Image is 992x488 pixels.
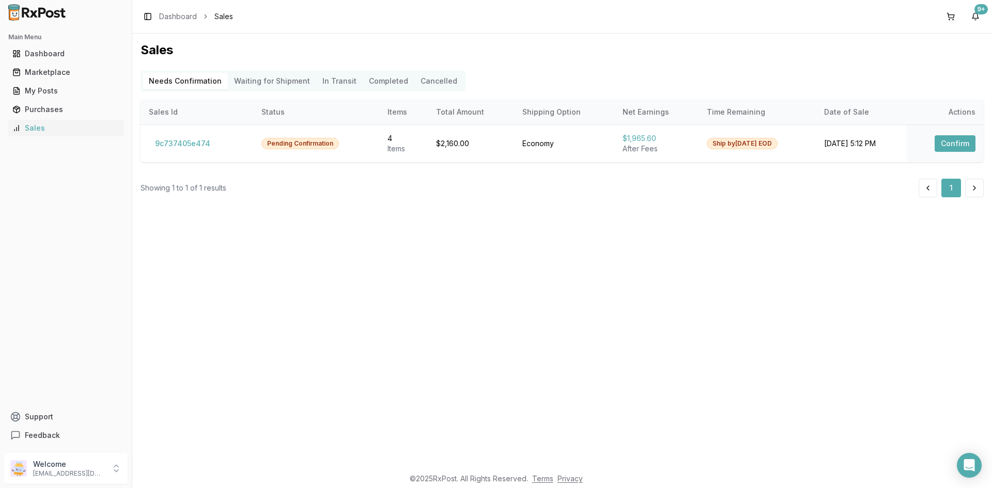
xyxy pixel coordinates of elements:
[10,460,27,477] img: User avatar
[907,100,984,124] th: Actions
[4,407,128,426] button: Support
[428,100,514,124] th: Total Amount
[12,104,119,115] div: Purchases
[363,73,414,89] button: Completed
[261,138,339,149] div: Pending Confirmation
[214,11,233,22] span: Sales
[941,179,961,197] button: 1
[8,82,123,100] a: My Posts
[228,73,316,89] button: Waiting for Shipment
[436,138,506,149] div: $2,160.00
[141,183,226,193] div: Showing 1 to 1 of 1 results
[623,144,690,154] div: After Fees
[707,138,778,149] div: Ship by [DATE] EOD
[12,123,119,133] div: Sales
[159,11,197,22] a: Dashboard
[12,67,119,77] div: Marketplace
[8,44,123,63] a: Dashboard
[4,426,128,445] button: Feedback
[816,100,907,124] th: Date of Sale
[957,453,982,478] div: Open Intercom Messenger
[12,49,119,59] div: Dashboard
[159,11,233,22] nav: breadcrumb
[8,100,123,119] a: Purchases
[557,474,583,483] a: Privacy
[4,64,128,81] button: Marketplace
[935,135,975,152] button: Confirm
[623,133,690,144] div: $1,965.60
[967,8,984,25] button: 9+
[143,73,228,89] button: Needs Confirmation
[8,119,123,137] a: Sales
[316,73,363,89] button: In Transit
[8,33,123,41] h2: Main Menu
[379,100,428,124] th: Items
[4,120,128,136] button: Sales
[33,459,105,469] p: Welcome
[141,100,253,124] th: Sales Id
[388,133,420,144] div: 4
[141,42,984,58] h1: Sales
[4,4,70,21] img: RxPost Logo
[522,138,606,149] div: Economy
[149,135,216,152] button: 9c737405e474
[25,430,60,440] span: Feedback
[253,100,379,124] th: Status
[388,144,420,154] div: Item s
[614,100,699,124] th: Net Earnings
[33,469,105,478] p: [EMAIL_ADDRESS][DOMAIN_NAME]
[8,63,123,82] a: Marketplace
[414,73,463,89] button: Cancelled
[4,45,128,62] button: Dashboard
[4,83,128,99] button: My Posts
[824,138,899,149] div: [DATE] 5:12 PM
[532,474,553,483] a: Terms
[12,86,119,96] div: My Posts
[699,100,815,124] th: Time Remaining
[514,100,614,124] th: Shipping Option
[974,4,988,14] div: 9+
[4,101,128,118] button: Purchases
